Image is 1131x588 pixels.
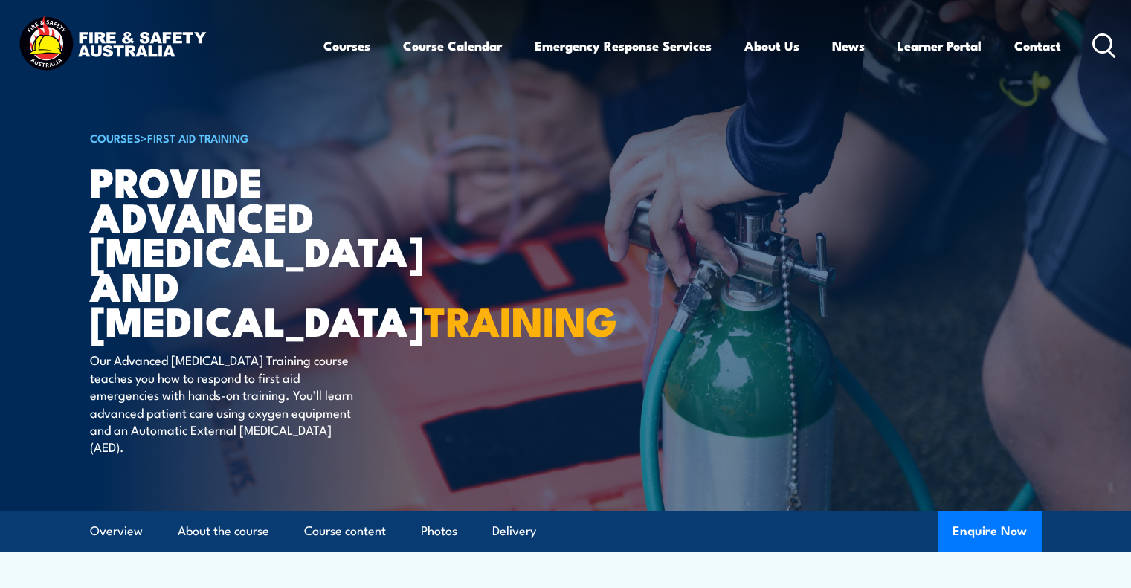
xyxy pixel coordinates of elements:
a: Courses [323,26,370,65]
a: Overview [90,511,143,551]
a: About Us [744,26,799,65]
button: Enquire Now [938,511,1042,552]
h6: > [90,129,457,146]
a: Delivery [492,511,536,551]
a: Photos [421,511,457,551]
a: Course Calendar [403,26,502,65]
p: Our Advanced [MEDICAL_DATA] Training course teaches you how to respond to first aid emergencies w... [90,351,361,455]
a: Contact [1014,26,1061,65]
a: First Aid Training [147,129,249,146]
a: About the course [178,511,269,551]
strong: TRAINING [424,288,617,350]
a: COURSES [90,129,141,146]
a: Course content [304,511,386,551]
h1: Provide Advanced [MEDICAL_DATA] and [MEDICAL_DATA] [90,164,457,337]
a: News [832,26,865,65]
a: Learner Portal [898,26,982,65]
a: Emergency Response Services [535,26,712,65]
